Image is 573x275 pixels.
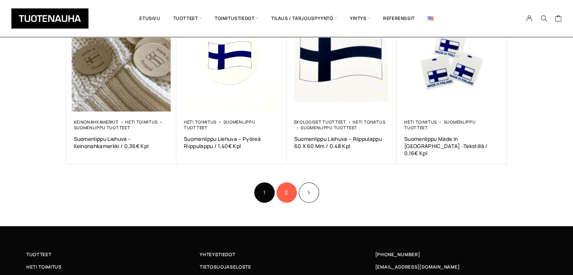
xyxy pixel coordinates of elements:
[536,15,551,22] button: Search
[254,182,275,203] span: Sivu 1
[265,6,344,31] span: Tilaus / Tarjouspyyntö
[66,181,507,203] nav: Product Pagination
[26,251,51,258] span: Tuotteet
[404,119,437,125] a: Heti toimitus
[208,6,265,31] span: Toimitustiedot
[200,263,373,271] a: Tietosuojaseloste
[353,119,385,125] a: Heti toimitus
[200,251,373,258] a: Yhteystiedot
[277,182,297,203] a: Sivu 2
[377,6,421,31] a: Referenssit
[11,8,89,29] img: Tuotenauha Oy
[404,119,475,130] a: Suomenlippu tuotteet
[26,263,62,271] span: Heti toimitus
[74,119,119,125] a: Keinonahkamerkit
[26,251,200,258] a: Tuotteet
[133,6,167,31] a: Etusivu
[375,251,420,258] a: [PHONE_NUMBER]
[200,251,235,258] span: Yhteystiedot
[294,135,390,150] a: Suomenlippu Liehuva – Riippulappu 60 X 60 Mm / 0,48 Kpl
[294,119,346,125] a: Ekologiset tuotteet
[125,119,158,125] a: Heti toimitus
[301,125,357,130] a: Suomenlippu tuotteet
[74,125,130,130] a: Suomenlippu tuotteet
[522,15,537,22] a: My Account
[404,135,500,157] a: Suomenlippu Made In [GEOGRAPHIC_DATA] -Tekstillä / 0,16€ Kpl
[26,263,200,271] a: Heti toimitus
[184,119,217,125] a: Heti toimitus
[184,119,255,130] a: Suomenlippu tuotteet
[167,6,208,31] span: Tuotteet
[555,15,562,24] a: Cart
[184,135,279,150] a: Suomenlippu Liehuva – Pyöreä Riippulappu / 1,40€ Kpl
[375,263,460,271] a: [EMAIL_ADDRESS][DOMAIN_NAME]
[200,263,251,271] span: Tietosuojaseloste
[74,135,169,150] a: Suomenlippu Liehuva – Keinonahkamerkki / 0,36€ Kpl
[344,6,377,31] span: Yritys
[428,16,434,20] img: English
